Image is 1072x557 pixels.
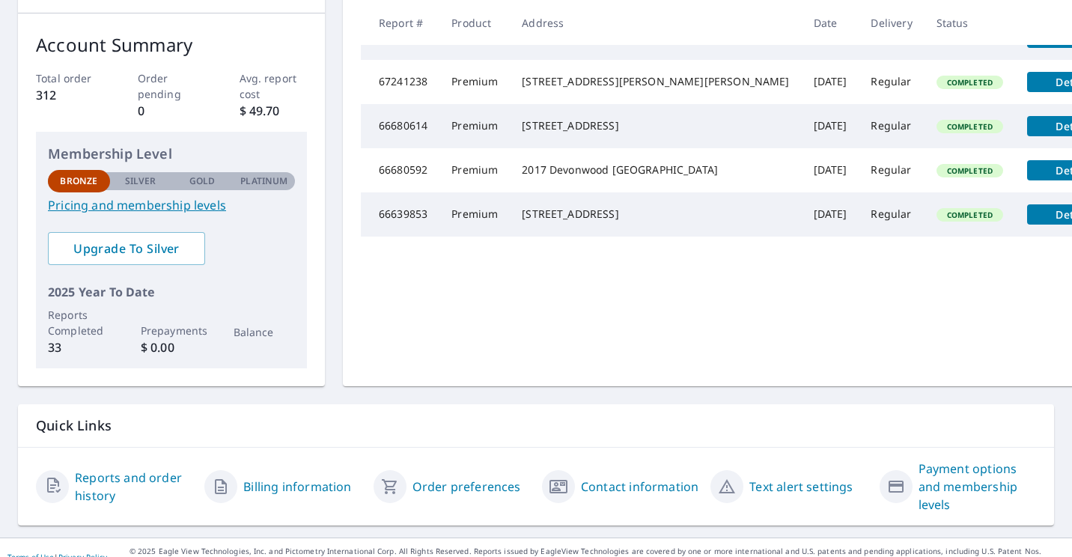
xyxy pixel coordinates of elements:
[138,70,206,102] p: Order pending
[938,210,1002,220] span: Completed
[439,104,510,148] td: Premium
[48,338,110,356] p: 33
[412,478,521,496] a: Order preferences
[859,104,924,148] td: Regular
[859,148,924,192] td: Regular
[48,307,110,338] p: Reports Completed
[240,70,308,102] p: Avg. report cost
[75,469,192,505] a: Reports and order history
[802,60,859,104] td: [DATE]
[234,324,296,340] p: Balance
[439,192,510,237] td: Premium
[581,478,698,496] a: Contact information
[361,60,439,104] td: 67241238
[240,174,287,188] p: Platinum
[522,118,789,133] div: [STREET_ADDRESS]
[522,207,789,222] div: [STREET_ADDRESS]
[361,192,439,237] td: 66639853
[240,102,308,120] p: $ 49.70
[36,31,307,58] p: Account Summary
[859,192,924,237] td: Regular
[141,323,203,338] p: Prepayments
[361,104,439,148] td: 66680614
[859,60,924,104] td: Regular
[36,416,1036,435] p: Quick Links
[60,240,193,257] span: Upgrade To Silver
[802,192,859,237] td: [DATE]
[522,74,789,89] div: [STREET_ADDRESS][PERSON_NAME][PERSON_NAME]
[938,121,1002,132] span: Completed
[749,478,853,496] a: Text alert settings
[138,102,206,120] p: 0
[802,104,859,148] td: [DATE]
[938,77,1002,88] span: Completed
[919,460,1036,514] a: Payment options and membership levels
[439,60,510,104] td: Premium
[48,232,205,265] a: Upgrade To Silver
[439,148,510,192] td: Premium
[48,283,295,301] p: 2025 Year To Date
[938,165,1002,176] span: Completed
[60,174,97,188] p: Bronze
[243,478,351,496] a: Billing information
[189,174,215,188] p: Gold
[141,338,203,356] p: $ 0.00
[522,162,789,177] div: 2017 Devonwood [GEOGRAPHIC_DATA]
[802,148,859,192] td: [DATE]
[361,148,439,192] td: 66680592
[48,144,295,164] p: Membership Level
[125,174,156,188] p: Silver
[48,196,295,214] a: Pricing and membership levels
[36,86,104,104] p: 312
[36,70,104,86] p: Total order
